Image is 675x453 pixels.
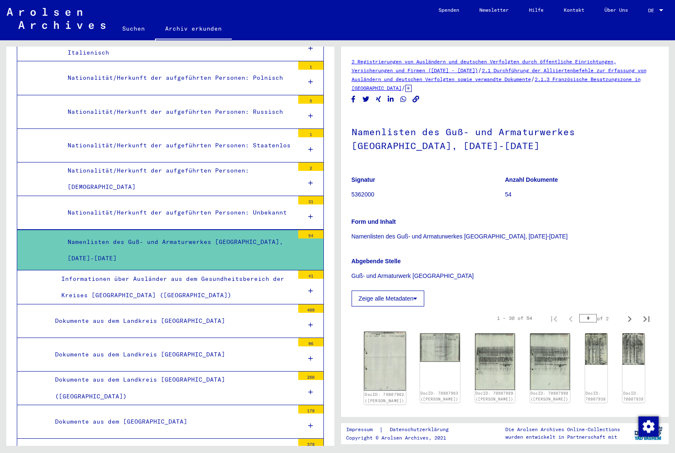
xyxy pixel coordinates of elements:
b: Anzahl Dokumente [505,176,558,183]
div: Nationalität/Herkunft der aufgeführten Personen: Russisch [61,104,294,120]
img: 001.jpg [530,333,570,390]
a: 2.1 Durchführung der Alliiertenbefehle zur Erfassung von Ausländern und deutschen Verfolgten sowi... [352,67,646,82]
p: Guß- und Armaturwerk [GEOGRAPHIC_DATA] [352,272,659,280]
button: First page [546,310,562,327]
img: 001.jpg [475,333,515,390]
div: Namenlisten des Guß- und Armaturwerkes [GEOGRAPHIC_DATA], [DATE]-[DATE] [61,234,294,267]
div: 266 [298,372,323,380]
img: 001.jpg [420,333,460,362]
button: Zeige alle Metadaten [352,291,425,306]
div: Dokumente aus dem [GEOGRAPHIC_DATA] [49,414,294,430]
div: 2 [298,162,323,171]
b: Signatur [352,176,376,183]
img: Zustimmung ändern [638,416,659,437]
div: 409 [298,304,323,313]
button: Copy link [412,94,420,105]
span: / [402,84,405,92]
div: of 2 [579,314,621,322]
span: DE [648,8,657,13]
a: Impressum [346,425,379,434]
div: 1 – 30 of 54 [497,314,532,322]
b: Abgebende Stelle [352,258,401,264]
b: Form und Inhalt [352,218,396,225]
p: Die Arolsen Archives Online-Collections [505,426,620,433]
button: Last page [638,310,655,327]
div: 5 [298,95,323,104]
div: Nationalität/Herkunft der aufgeführten Personen: [DEMOGRAPHIC_DATA] [61,162,294,195]
p: wurden entwickelt in Partnerschaft mit [505,433,620,441]
div: Nationalität/Herkunft der aufgeführten Personen: Staatenlos [61,137,294,154]
button: Next page [621,310,638,327]
div: 1 [298,129,323,137]
button: Share on Twitter [362,94,370,105]
a: DocID: 70807938 [586,391,606,401]
div: 378 [298,439,323,447]
a: 2 Registrierungen von Ausländern und deutschen Verfolgten durch öffentliche Einrichtungen, Versic... [352,58,616,73]
div: Nationalität/Herkunft der aufgeführten Personen: Unbekannt [61,204,294,221]
p: 5362000 [352,190,505,199]
div: Zustimmung ändern [638,416,658,436]
button: Previous page [562,310,579,327]
div: | [346,425,459,434]
a: Datenschutzerklärung [383,425,459,434]
a: DocID: 70807962 ([PERSON_NAME]) [365,392,404,403]
a: DocID: 70807939 [623,391,643,401]
div: 41 [298,270,323,279]
button: Share on LinkedIn [386,94,395,105]
div: Dokumente aus dem Landkreis [GEOGRAPHIC_DATA] ([GEOGRAPHIC_DATA]) [49,372,294,404]
button: Share on Xing [374,94,383,105]
span: / [478,66,482,74]
div: 54 [298,230,323,238]
div: 31 [298,196,323,204]
button: Share on WhatsApp [399,94,408,105]
div: Nationalität/Herkunft der aufgeführten Personen: Polnisch [61,70,294,86]
a: Archiv erkunden [155,18,232,40]
span: / [531,75,535,83]
div: Dokumente aus dem Landkreis [GEOGRAPHIC_DATA] [49,313,294,329]
img: 001.jpg [364,332,406,390]
img: Arolsen_neg.svg [7,8,105,29]
div: 178 [298,405,323,414]
div: 96 [298,338,323,346]
p: Namenlisten des Guß- und Armaturwerkes [GEOGRAPHIC_DATA], [DATE]-[DATE] [352,232,659,241]
img: 001.jpg [622,333,645,365]
p: Copyright © Arolsen Archives, 2021 [346,434,459,442]
p: 54 [505,190,658,199]
div: 1 [298,61,323,70]
img: 001.jpg [585,333,607,365]
a: DocID: 70807990 ([PERSON_NAME]) [531,391,568,401]
a: Suchen [112,18,155,39]
div: Informationen über Ausländer aus dem Gesundheitsbereich der Kreises [GEOGRAPHIC_DATA] ([GEOGRAPHI... [55,271,294,304]
a: DocID: 70807989 ([PERSON_NAME]) [475,391,513,401]
button: Share on Facebook [349,94,358,105]
img: yv_logo.png [633,423,664,444]
a: DocID: 70807963 ([PERSON_NAME]) [420,391,458,401]
h1: Namenlisten des Guß- und Armaturwerkes [GEOGRAPHIC_DATA], [DATE]-[DATE] [352,113,659,163]
div: Dokumente aus dem Landkreis [GEOGRAPHIC_DATA] [49,346,294,363]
